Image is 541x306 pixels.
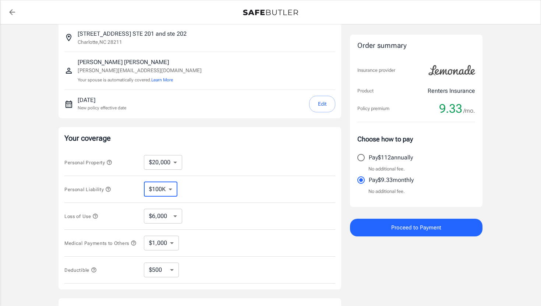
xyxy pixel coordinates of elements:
[243,10,298,15] img: Back to quotes
[64,158,112,167] button: Personal Property
[309,96,335,112] button: Edit
[357,41,475,51] div: Order summary
[368,165,405,173] p: No additional fee.
[357,87,374,95] p: Product
[151,77,173,83] button: Learn More
[64,212,98,221] button: Loss of Use
[64,66,73,75] svg: Insured person
[368,188,405,195] p: No additional fee.
[78,58,202,67] p: [PERSON_NAME] [PERSON_NAME]
[64,185,111,194] button: Personal Liability
[64,239,137,247] button: Medical Payments to Others
[78,29,187,38] p: [STREET_ADDRESS] STE 201 and ste 202
[391,223,441,232] span: Proceed to Payment
[357,105,389,112] p: Policy premium
[64,100,73,109] svg: New policy start date
[64,240,137,246] span: Medical Payments to Others
[424,60,480,81] img: Lemonade
[64,187,111,192] span: Personal Liability
[463,106,475,116] span: /mo.
[78,96,126,105] p: [DATE]
[357,134,475,144] p: Choose how to pay
[439,101,462,116] span: 9.33
[357,67,395,74] p: Insurance provider
[428,87,475,95] p: Renters Insurance
[369,176,414,184] p: Pay $9.33 monthly
[64,133,335,143] p: Your coverage
[64,267,97,273] span: Deductible
[5,5,20,20] a: back to quotes
[78,67,202,74] p: [PERSON_NAME][EMAIL_ADDRESS][DOMAIN_NAME]
[369,153,413,162] p: Pay $112 annually
[78,105,126,111] p: New policy effective date
[64,214,98,219] span: Loss of Use
[350,219,482,236] button: Proceed to Payment
[78,77,202,84] p: Your spouse is automatically covered.
[64,265,97,274] button: Deductible
[64,33,73,42] svg: Insured address
[78,38,122,46] p: Charlotte , NC 28211
[64,160,112,165] span: Personal Property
